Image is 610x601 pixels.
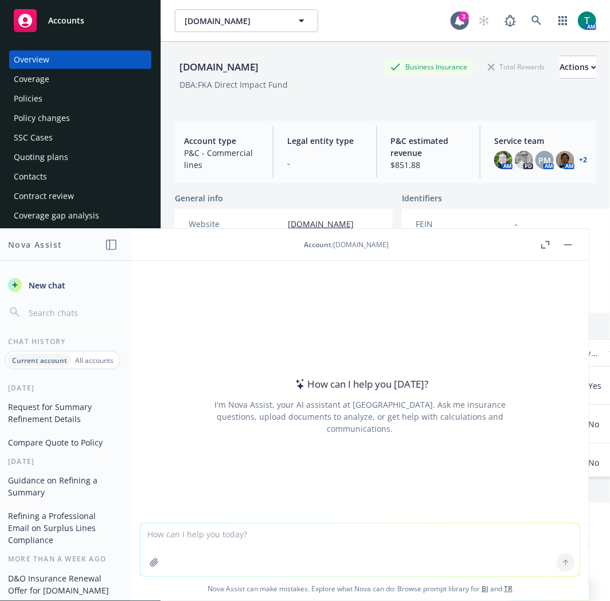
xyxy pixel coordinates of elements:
[292,377,429,392] div: How can I help you [DATE]?
[9,70,151,88] a: Coverage
[494,151,513,169] img: photo
[185,15,284,27] span: [DOMAIN_NAME]
[136,577,584,600] span: Nova Assist can make mistakes. Explore what Nova can do: Browse prompt library for and
[9,109,151,127] a: Policy changes
[402,192,442,204] span: Identifiers
[552,9,574,32] a: Switch app
[579,157,587,163] a: +2
[560,56,596,78] div: Actions
[287,157,362,169] span: -
[3,569,122,600] button: D&O Insurance Renewal Offer for [DOMAIN_NAME]
[48,16,84,25] span: Accounts
[504,584,513,594] a: TR
[287,135,362,147] span: Legal entity type
[578,11,596,30] img: photo
[184,147,259,171] span: P&C - Commercial lines
[14,167,47,186] div: Contacts
[525,9,548,32] a: Search
[304,240,331,249] span: Account
[14,70,49,88] div: Coverage
[14,128,53,147] div: SSC Cases
[556,151,574,169] img: photo
[175,9,318,32] button: [DOMAIN_NAME]
[9,89,151,108] a: Policies
[560,56,596,79] button: Actions
[538,154,551,166] span: PM
[3,397,122,428] button: Request for Summary Refinement Details
[184,135,259,147] span: Account type
[8,239,62,251] h1: Nova Assist
[588,380,601,392] span: Yes
[472,9,495,32] a: Start snowing
[577,347,603,359] div: Key contact
[9,128,151,147] a: SSC Cases
[26,305,118,321] input: Search chats
[515,151,533,169] img: photo
[9,5,151,37] a: Accounts
[482,60,550,74] div: Total Rewards
[14,50,49,69] div: Overview
[9,167,151,186] a: Contacts
[14,89,42,108] div: Policies
[9,148,151,166] a: Quoting plans
[14,187,74,205] div: Contract review
[14,148,68,166] div: Quoting plans
[9,206,151,225] a: Coverage gap analysis
[9,187,151,205] a: Contract review
[304,240,389,249] div: : [DOMAIN_NAME]
[391,135,466,159] span: P&C estimated revenue
[499,9,522,32] a: Report a Bug
[3,506,122,549] button: Refining a Professional Email on Surplus Lines Compliance
[3,275,122,295] button: New chat
[14,109,70,127] div: Policy changes
[175,60,263,75] div: [DOMAIN_NAME]
[391,159,466,171] span: $851.88
[199,399,521,435] div: I'm Nova Assist, your AI assistant at [GEOGRAPHIC_DATA]. Ask me insurance questions, upload docum...
[75,356,114,365] p: All accounts
[3,471,122,502] button: Guidance on Refining a Summary
[416,218,510,230] div: FEIN
[14,206,99,225] div: Coverage gap analysis
[9,50,151,69] a: Overview
[459,11,469,22] div: 3
[482,584,488,594] a: BI
[189,218,283,230] div: Website
[3,433,122,452] button: Compare Quote to Policy
[26,279,65,291] span: New chat
[385,60,473,74] div: Business Insurance
[588,418,599,430] span: No
[515,218,518,230] span: -
[494,135,587,147] span: Service team
[12,356,67,365] p: Current account
[288,218,354,229] a: [DOMAIN_NAME]
[175,192,223,204] span: General info
[588,456,599,469] span: No
[179,79,288,91] div: DBA: FKA Direct Impact Fund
